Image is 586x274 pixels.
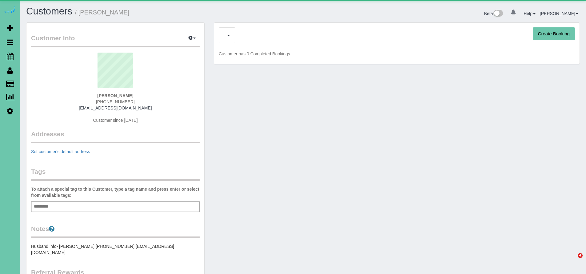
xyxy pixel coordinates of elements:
[493,10,503,18] img: New interface
[565,253,580,268] iframe: Intercom live chat
[31,186,200,198] label: To attach a special tag to this Customer, type a tag name and press enter or select from availabl...
[31,149,90,154] a: Set customer's default address
[4,6,16,15] img: Automaid Logo
[578,253,583,258] span: 4
[96,99,135,104] span: [PHONE_NUMBER]
[31,243,200,256] pre: Husband info- [PERSON_NAME] [PHONE_NUMBER] [EMAIL_ADDRESS][DOMAIN_NAME]
[31,34,200,47] legend: Customer Info
[93,118,138,123] span: Customer since [DATE]
[31,224,200,238] legend: Notes
[31,167,200,181] legend: Tags
[533,27,575,40] button: Create Booking
[219,51,575,57] p: Customer has 0 Completed Bookings
[540,11,578,16] a: [PERSON_NAME]
[524,11,536,16] a: Help
[484,11,503,16] a: Beta
[79,105,152,110] a: [EMAIL_ADDRESS][DOMAIN_NAME]
[97,93,133,98] strong: [PERSON_NAME]
[26,6,72,17] a: Customers
[75,9,130,16] small: / [PERSON_NAME]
